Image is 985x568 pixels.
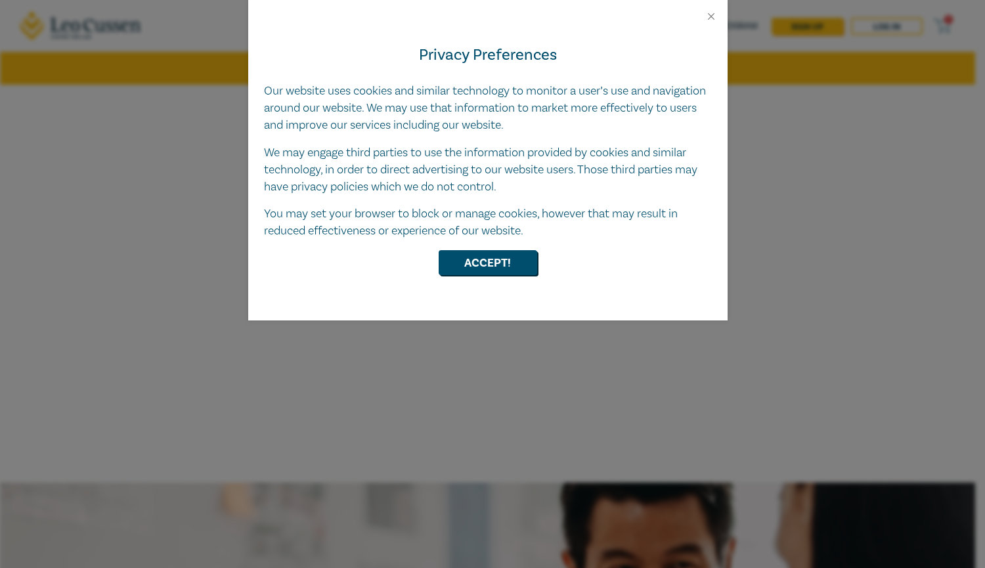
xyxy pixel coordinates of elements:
p: Our website uses cookies and similar technology to monitor a user’s use and navigation around our... [264,83,712,134]
button: Accept! [439,250,537,275]
p: You may set your browser to block or manage cookies, however that may result in reduced effective... [264,206,712,240]
button: Close [705,11,717,22]
p: We may engage third parties to use the information provided by cookies and similar technology, in... [264,144,712,196]
h4: Privacy Preferences [264,43,712,67]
